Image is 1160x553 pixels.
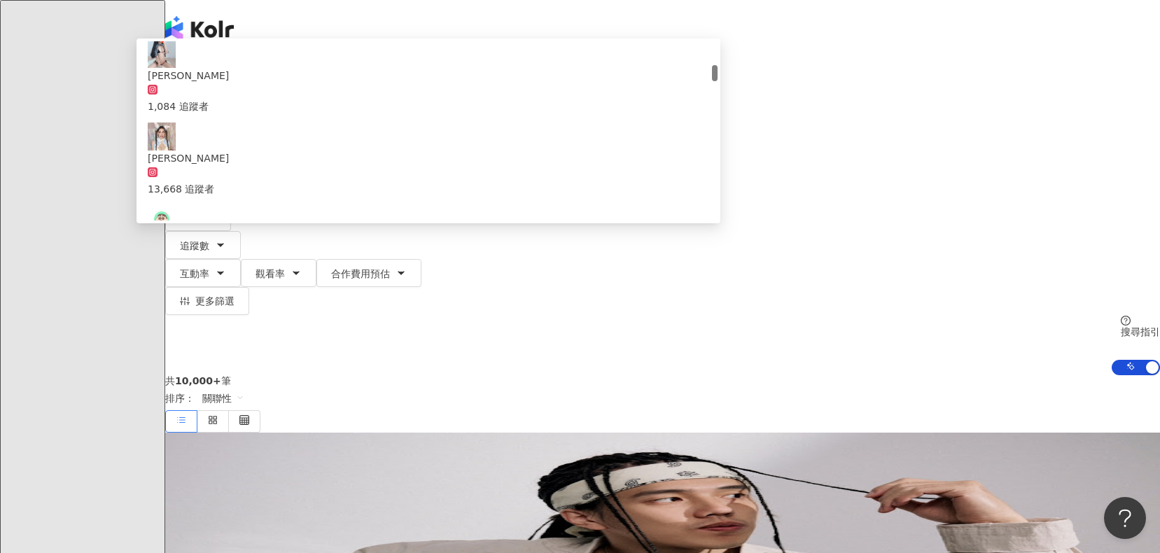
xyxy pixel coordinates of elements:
[331,268,390,279] span: 合作費用預估
[195,295,235,307] span: 更多篩選
[148,150,709,166] div: [PERSON_NAME]
[316,259,421,287] button: 合作費用預估
[148,99,709,114] div: 1,084 追蹤者
[1104,497,1146,539] iframe: Help Scout Beacon - Open
[180,268,209,279] span: 互動率
[148,40,176,68] img: KOL Avatar
[165,375,1160,386] div: 共 筆
[165,287,249,315] button: 更多篩選
[1121,326,1160,337] div: 搜尋指引
[148,181,709,197] div: 13,668 追蹤者
[175,375,221,386] span: 10,000+
[148,122,176,150] img: KOL Avatar
[148,68,709,83] div: [PERSON_NAME]
[165,16,234,41] img: logo
[165,386,1160,410] div: 排序：
[165,259,241,287] button: 互動率
[256,268,285,279] span: 觀看率
[241,259,316,287] button: 觀看率
[202,387,244,409] span: 關聯性
[180,240,209,251] span: 追蹤數
[148,205,176,233] img: KOL Avatar
[165,231,241,259] button: 追蹤數
[1121,316,1131,325] span: question-circle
